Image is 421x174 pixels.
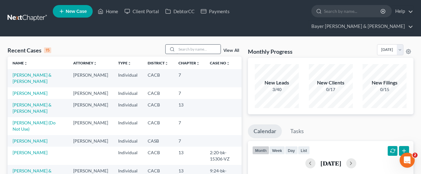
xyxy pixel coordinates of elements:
[363,79,407,86] div: New Filings
[113,87,143,99] td: Individual
[223,48,239,53] a: View All
[324,5,381,17] input: Search by name...
[173,117,205,135] td: 7
[392,6,413,17] a: Help
[13,102,52,114] a: [PERSON_NAME] & [PERSON_NAME]
[68,87,113,99] td: [PERSON_NAME]
[143,87,173,99] td: CACB
[178,61,200,65] a: Chapterunfold_more
[400,153,415,168] iframe: Intercom live chat
[255,79,299,86] div: New Leads
[113,135,143,147] td: Individual
[413,153,418,158] span: 2
[165,62,168,65] i: unfold_more
[309,86,353,93] div: 0/17
[113,69,143,87] td: Individual
[177,45,221,54] input: Search by name...
[205,147,242,165] td: 2:20-bk-15306-VZ
[269,146,285,155] button: week
[143,69,173,87] td: CACB
[13,120,56,132] a: [PERSON_NAME] (Do Not Use)
[162,6,198,17] a: DebtorCC
[320,160,341,166] h2: [DATE]
[68,99,113,117] td: [PERSON_NAME]
[68,117,113,135] td: [PERSON_NAME]
[24,62,28,65] i: unfold_more
[143,135,173,147] td: CASB
[148,61,168,65] a: Districtunfold_more
[173,99,205,117] td: 13
[113,99,143,117] td: Individual
[173,147,205,165] td: 13
[13,138,47,144] a: [PERSON_NAME]
[308,21,413,32] a: Bayer [PERSON_NAME] & [PERSON_NAME]
[13,90,47,96] a: [PERSON_NAME]
[210,61,230,65] a: Case Nounfold_more
[73,61,97,65] a: Attorneyunfold_more
[198,6,233,17] a: Payments
[143,147,173,165] td: CACB
[173,87,205,99] td: 7
[68,69,113,87] td: [PERSON_NAME]
[44,47,51,53] div: 15
[121,6,162,17] a: Client Portal
[118,61,131,65] a: Typeunfold_more
[143,117,173,135] td: CACB
[309,79,353,86] div: New Clients
[143,99,173,117] td: CACB
[248,124,282,138] a: Calendar
[13,72,52,84] a: [PERSON_NAME] & [PERSON_NAME]
[285,146,298,155] button: day
[93,62,97,65] i: unfold_more
[113,147,143,165] td: Individual
[248,48,293,55] h3: Monthly Progress
[298,146,310,155] button: list
[13,61,28,65] a: Nameunfold_more
[113,117,143,135] td: Individual
[173,69,205,87] td: 7
[8,46,51,54] div: Recent Cases
[95,6,121,17] a: Home
[13,150,47,155] a: [PERSON_NAME]
[255,86,299,93] div: 3/40
[226,62,230,65] i: unfold_more
[196,62,200,65] i: unfold_more
[252,146,269,155] button: month
[285,124,309,138] a: Tasks
[173,135,205,147] td: 7
[66,9,87,14] span: New Case
[68,135,113,147] td: [PERSON_NAME]
[363,86,407,93] div: 0/15
[128,62,131,65] i: unfold_more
